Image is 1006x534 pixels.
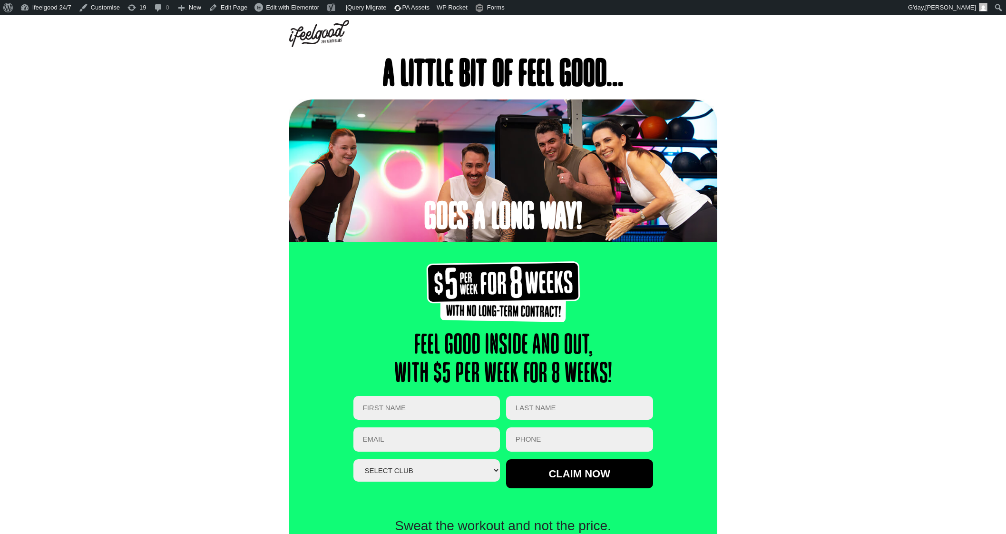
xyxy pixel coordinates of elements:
[332,332,674,389] h2: feel good inside and out, with $5 per week for 8 weeks!
[353,396,500,420] input: FIRST NAME
[361,57,646,95] h1: A little bit of feel good...
[506,459,653,488] input: Claim now
[266,4,319,11] span: Edit with Elementor
[506,427,653,452] input: PHONE
[506,396,653,420] input: LAST NAME
[353,427,500,452] input: Email
[294,199,713,237] h2: Goes a long way!
[925,4,976,11] span: [PERSON_NAME]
